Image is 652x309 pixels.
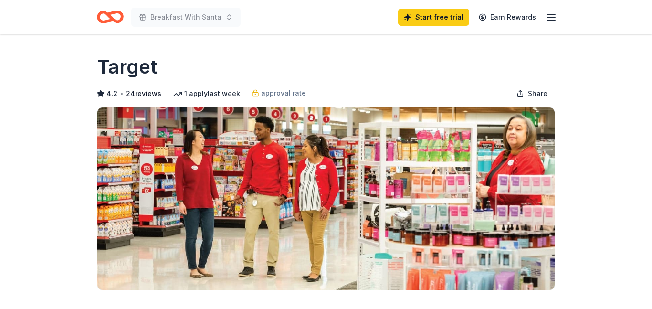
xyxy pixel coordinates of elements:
a: Earn Rewards [473,9,542,26]
span: Breakfast With Santa [150,11,221,23]
img: Image for Target [97,107,555,290]
a: Home [97,6,124,28]
span: • [120,90,124,97]
div: 1 apply last week [173,88,240,99]
span: Share [528,88,547,99]
button: Breakfast With Santa [131,8,241,27]
a: Start free trial [398,9,469,26]
h1: Target [97,53,158,80]
span: 4.2 [106,88,117,99]
button: 24reviews [126,88,161,99]
a: approval rate [252,87,306,99]
span: approval rate [261,87,306,99]
button: Share [509,84,555,103]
